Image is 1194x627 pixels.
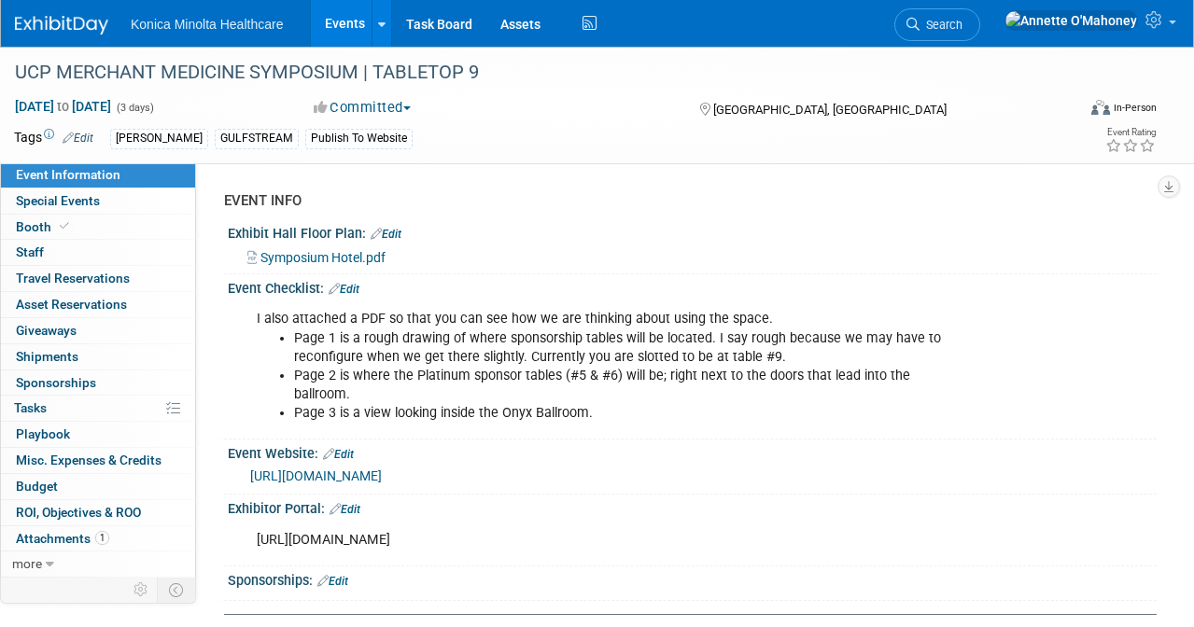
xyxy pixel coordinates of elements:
[63,132,93,145] a: Edit
[12,556,42,571] span: more
[1,162,195,188] a: Event Information
[228,495,1157,519] div: Exhibitor Portal:
[228,274,1157,299] div: Event Checklist:
[330,503,360,516] a: Edit
[16,505,141,520] span: ROI, Objectives & ROO
[1,500,195,525] a: ROI, Objectives & ROO
[16,375,96,390] span: Sponsorships
[317,575,348,588] a: Edit
[920,18,962,32] span: Search
[371,228,401,241] a: Edit
[16,479,58,494] span: Budget
[158,578,196,602] td: Toggle Event Tabs
[294,329,962,367] li: Page 1 is a rough drawing of where sponsorship tables will be located. I say rough because we may...
[1,422,195,447] a: Playbook
[54,99,72,114] span: to
[60,221,69,231] i: Booth reservation complete
[16,244,44,259] span: Staff
[14,98,112,115] span: [DATE] [DATE]
[14,128,93,149] td: Tags
[294,367,962,404] li: Page 2 is where the Platinum sponsor tables (#5 & #6) will be; right next to the doors that lead ...
[713,103,947,117] span: [GEOGRAPHIC_DATA], [GEOGRAPHIC_DATA]
[294,404,962,423] li: Page 3 is a view looking inside the Onyx Ballroom.
[16,193,100,208] span: Special Events
[250,468,382,483] a: [URL][DOMAIN_NAME]
[125,578,158,602] td: Personalize Event Tab Strip
[115,102,154,114] span: (3 days)
[110,129,208,148] div: [PERSON_NAME]
[1,318,195,343] a: Giveaways
[244,522,974,559] div: [URL][DOMAIN_NAME]
[1,266,195,291] a: Travel Reservations
[1,474,195,499] a: Budget
[1,448,195,473] a: Misc. Expenses & Credits
[16,531,109,546] span: Attachments
[1004,10,1138,31] img: Annette O'Mahoney
[990,97,1157,125] div: Event Format
[323,448,354,461] a: Edit
[16,167,120,182] span: Event Information
[14,400,47,415] span: Tasks
[244,300,974,431] div: I also attached a PDF so that you can see how we are thinking about using the space.
[260,250,386,265] span: Symposium Hotel.pdf
[1091,100,1110,115] img: Format-Inperson.png
[1,292,195,317] a: Asset Reservations
[329,283,359,296] a: Edit
[307,98,418,118] button: Committed
[16,271,130,286] span: Travel Reservations
[131,17,283,32] span: Konica Minolta Healthcare
[16,426,70,441] span: Playbook
[1105,128,1156,137] div: Event Rating
[1,344,195,369] a: Shipments
[1,526,195,551] a: Attachments1
[16,453,162,467] span: Misc. Expenses & Credits
[1113,101,1157,115] div: In-Person
[1,240,195,265] a: Staff
[215,129,299,148] div: GULFSTREAM
[894,8,980,41] a: Search
[247,250,386,265] a: Symposium Hotel.pdf
[16,323,77,338] span: Giveaways
[1,551,195,577] a: more
[1,188,195,214] a: Special Events
[228,219,1157,244] div: Exhibit Hall Floor Plan:
[16,219,73,234] span: Booth
[305,129,413,148] div: Publish To Website
[1,396,195,421] a: Tasks
[1,370,195,396] a: Sponsorships
[228,566,1157,591] div: Sponsorships:
[228,439,1157,464] div: Event Website:
[16,297,127,312] span: Asset Reservations
[1,215,195,240] a: Booth
[16,349,78,364] span: Shipments
[15,16,108,35] img: ExhibitDay
[8,56,1060,90] div: UCP MERCHANT MEDICINE SYMPOSIUM | TABLETOP 9
[95,531,109,545] span: 1
[224,191,1143,211] div: EVENT INFO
